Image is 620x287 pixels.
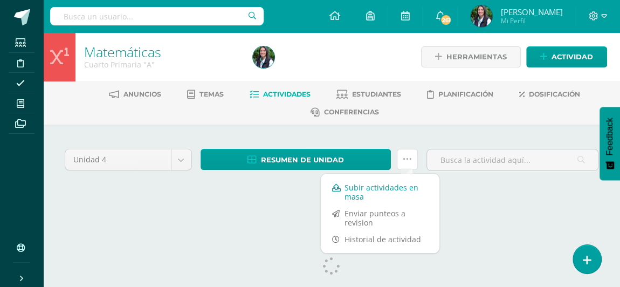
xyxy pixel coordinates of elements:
button: Feedback - Mostrar encuesta [600,107,620,180]
input: Busca un usuario... [50,7,264,25]
span: Dosificación [529,90,580,98]
a: Dosificación [519,86,580,103]
span: [PERSON_NAME] [500,6,562,17]
a: Temas [187,86,224,103]
a: Conferencias [311,104,379,121]
a: Actividades [250,86,311,103]
span: Estudiantes [352,90,401,98]
a: Herramientas [421,46,521,67]
h1: Matemáticas [84,44,240,59]
input: Busca la actividad aquí... [427,149,598,170]
span: 261 [440,14,452,26]
a: Estudiantes [336,86,401,103]
a: Resumen de unidad [201,149,391,170]
a: Subir actividades en masa [321,179,439,205]
span: Resumen de unidad [261,150,344,170]
span: Unidad 4 [73,149,163,170]
span: Conferencias [324,108,379,116]
span: Anuncios [123,90,161,98]
img: 2c0c839dd314da7cbe4dae4a4a75361c.png [471,5,492,27]
span: Actividades [263,90,311,98]
a: Unidad 4 [65,149,191,170]
a: Matemáticas [84,43,161,61]
a: Historial de actividad [321,231,439,248]
span: Herramientas [446,47,507,67]
a: Planificación [427,86,493,103]
span: Mi Perfil [500,16,562,25]
span: Actividad [552,47,593,67]
img: 2c0c839dd314da7cbe4dae4a4a75361c.png [253,46,274,68]
div: Cuarto Primaria 'A' [84,59,240,70]
span: Temas [199,90,224,98]
a: Actividad [526,46,607,67]
a: Enviar punteos a revision [321,205,439,231]
span: Feedback [605,118,615,155]
span: Planificación [438,90,493,98]
a: Anuncios [109,86,161,103]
